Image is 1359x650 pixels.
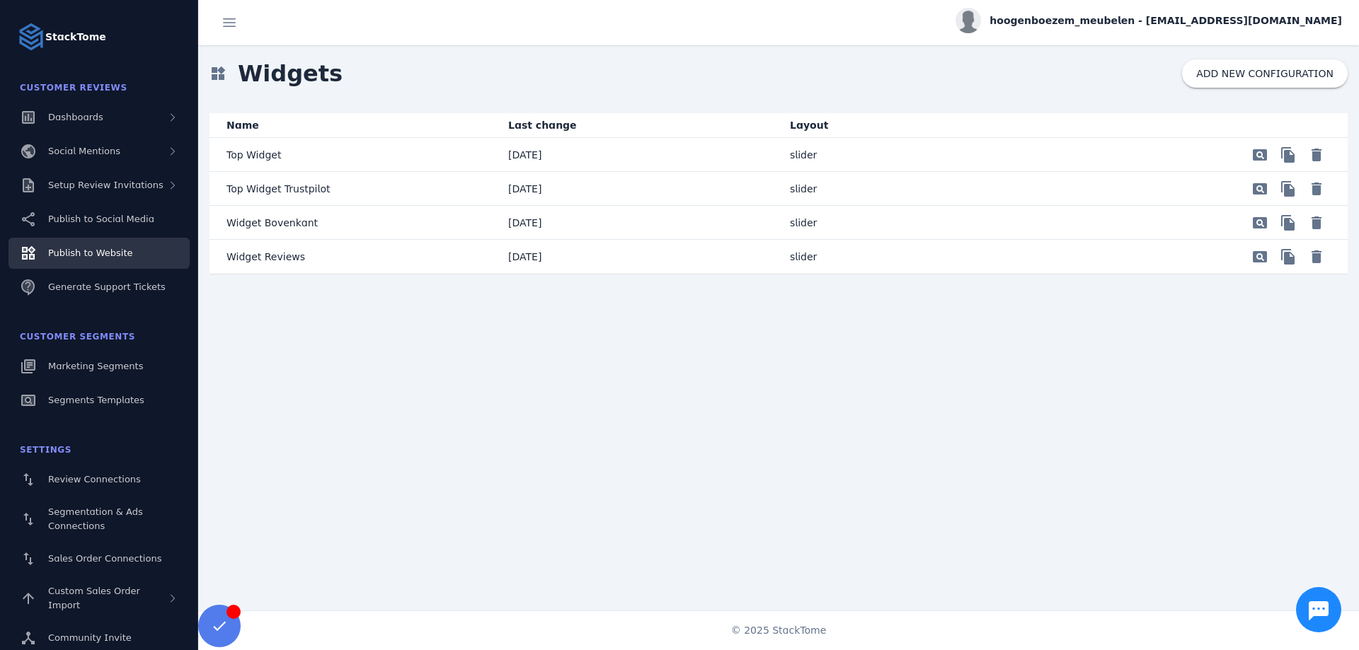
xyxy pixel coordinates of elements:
img: profile.jpg [956,8,981,33]
span: hoogenboezem_meubelen - [EMAIL_ADDRESS][DOMAIN_NAME] [990,13,1342,28]
span: Marketing Segments [48,361,143,371]
p: slider [790,214,817,231]
p: slider [790,180,817,197]
button: Delete [1302,209,1331,237]
button: Preview [1246,209,1274,237]
button: Preview [1274,209,1302,237]
a: Sales Order Connections [8,543,190,574]
span: ADD NEW CONFIGURATION [1196,68,1334,79]
span: Sales Order Connections [48,553,161,564]
span: Settings [20,445,71,455]
p: slider [790,146,817,163]
span: Custom Sales Order Import [48,586,140,610]
button: ADD NEW CONFIGURATION [1182,59,1348,88]
span: Publish to Website [48,248,132,258]
span: Review Connections [48,474,141,484]
p: slider [790,248,817,265]
p: Widget Reviews [226,248,305,265]
mat-header-cell: Layout [779,113,1060,138]
button: Delete [1302,141,1331,169]
a: Generate Support Tickets [8,272,190,303]
img: Logo image [17,23,45,51]
button: Preview [1274,175,1302,203]
button: Preview [1246,175,1274,203]
a: Segmentation & Ads Connections [8,498,190,540]
p: Top Widget [226,146,281,163]
span: © 2025 StackTome [731,623,827,638]
a: Review Connections [8,464,190,495]
p: Top Widget Trustpilot [226,180,330,197]
span: Social Mentions [48,146,120,156]
button: Preview [1246,243,1274,271]
p: [DATE] [508,180,541,197]
mat-header-cell: Name [210,113,497,138]
span: Customer Reviews [20,83,127,93]
p: [DATE] [508,146,541,163]
span: Segmentation & Ads Connections [48,506,143,531]
a: Marketing Segments [8,351,190,382]
span: Community Invite [48,632,132,643]
span: Setup Review Invitations [48,180,164,190]
a: Publish to Website [8,238,190,269]
span: Generate Support Tickets [48,282,166,292]
strong: StackTome [45,30,106,45]
p: [DATE] [508,248,541,265]
button: Preview [1274,141,1302,169]
mat-icon: widgets [210,65,226,82]
a: Publish to Social Media [8,204,190,235]
button: hoogenboezem_meubelen - [EMAIL_ADDRESS][DOMAIN_NAME] [956,8,1342,33]
button: Delete [1302,243,1331,271]
span: Dashboards [48,112,103,122]
span: Customer Segments [20,332,135,342]
a: Segments Templates [8,385,190,416]
span: Widgets [226,45,354,102]
button: Preview [1274,243,1302,271]
button: Preview [1246,141,1274,169]
mat-header-cell: Last change [497,113,779,138]
p: Widget Bovenkant [226,214,318,231]
span: Segments Templates [48,395,144,405]
span: Publish to Social Media [48,214,154,224]
button: Delete [1302,175,1331,203]
p: [DATE] [508,214,541,231]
